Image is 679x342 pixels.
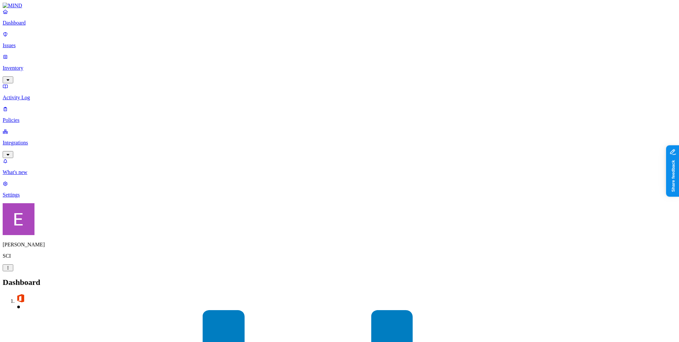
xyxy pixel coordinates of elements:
[3,3,676,9] a: MIND
[3,158,676,175] a: What's new
[3,20,676,26] p: Dashboard
[16,294,25,303] img: svg%3e
[3,203,34,235] img: Eran Barak
[3,253,676,259] p: SCI
[3,9,676,26] a: Dashboard
[3,140,676,146] p: Integrations
[3,3,22,9] img: MIND
[3,192,676,198] p: Settings
[3,117,676,123] p: Policies
[3,83,676,101] a: Activity Log
[3,181,676,198] a: Settings
[3,278,676,287] h2: Dashboard
[3,43,676,48] p: Issues
[3,242,676,248] p: [PERSON_NAME]
[3,31,676,48] a: Issues
[3,54,676,82] a: Inventory
[3,169,676,175] p: What's new
[3,65,676,71] p: Inventory
[3,106,676,123] a: Policies
[3,95,676,101] p: Activity Log
[3,128,676,157] a: Integrations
